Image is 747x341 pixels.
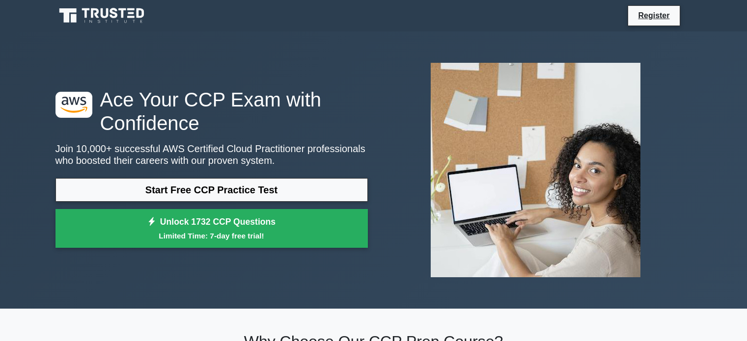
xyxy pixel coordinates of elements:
[632,9,675,22] a: Register
[55,209,368,248] a: Unlock 1732 CCP QuestionsLimited Time: 7-day free trial!
[55,178,368,202] a: Start Free CCP Practice Test
[55,143,368,166] p: Join 10,000+ successful AWS Certified Cloud Practitioner professionals who boosted their careers ...
[55,88,368,135] h1: Ace Your CCP Exam with Confidence
[68,230,356,241] small: Limited Time: 7-day free trial!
